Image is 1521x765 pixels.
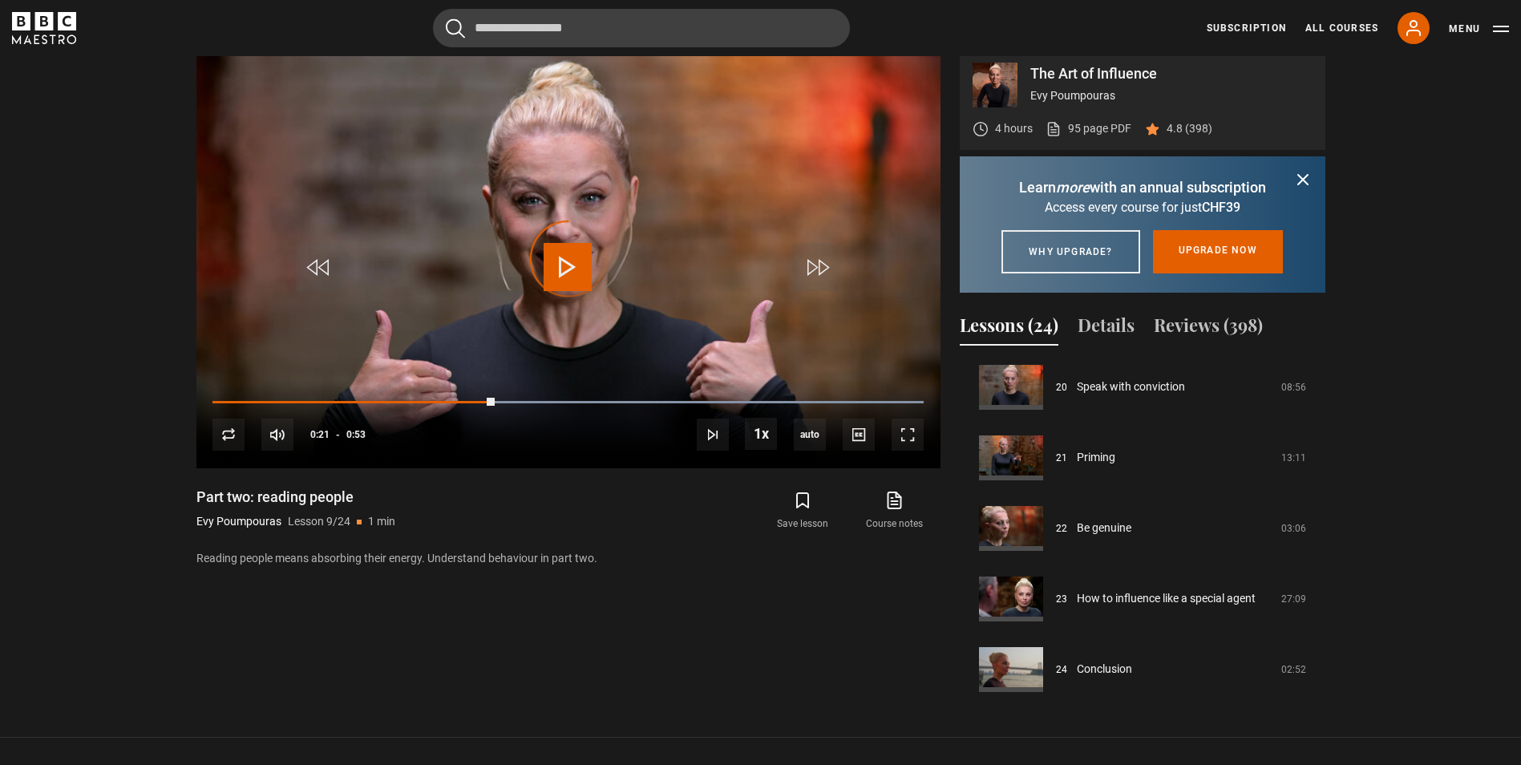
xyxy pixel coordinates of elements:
[446,18,465,38] button: Submit the search query
[1056,179,1090,196] i: more
[212,401,923,404] div: Progress Bar
[1077,661,1132,678] a: Conclusion
[1153,230,1283,273] a: Upgrade now
[1077,590,1256,607] a: How to influence like a special agent
[336,429,340,440] span: -
[1046,120,1131,137] a: 95 page PDF
[212,419,245,451] button: Replay
[757,488,848,534] button: Save lesson
[1449,21,1509,37] button: Toggle navigation
[1202,200,1240,215] span: CHF39
[960,312,1058,346] button: Lessons (24)
[196,488,395,507] h1: Part two: reading people
[995,120,1033,137] p: 4 hours
[1077,378,1185,395] a: Speak with conviction
[848,488,940,534] a: Course notes
[261,419,293,451] button: Mute
[1077,520,1131,536] a: Be genuine
[1207,21,1286,35] a: Subscription
[12,12,76,44] svg: BBC Maestro
[1030,87,1313,104] p: Evy Poumpouras
[1078,312,1135,346] button: Details
[892,419,924,451] button: Fullscreen
[1077,449,1115,466] a: Priming
[1030,67,1313,81] p: The Art of Influence
[196,513,281,530] p: Evy Poumpouras
[433,9,850,47] input: Search
[794,419,826,451] span: auto
[843,419,875,451] button: Captions
[1154,312,1263,346] button: Reviews (398)
[196,550,941,567] p: Reading people means absorbing their energy. Understand behaviour in part two.
[1001,230,1139,273] a: Why upgrade?
[368,513,395,530] p: 1 min
[196,50,941,468] video-js: Video Player
[794,419,826,451] div: Current quality: 720p
[288,513,350,530] p: Lesson 9/24
[979,176,1306,198] p: Learn with an annual subscription
[1305,21,1378,35] a: All Courses
[310,420,330,449] span: 0:21
[697,419,729,451] button: Next Lesson
[346,420,366,449] span: 0:53
[745,418,777,450] button: Playback Rate
[1167,120,1212,137] p: 4.8 (398)
[979,198,1306,217] p: Access every course for just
